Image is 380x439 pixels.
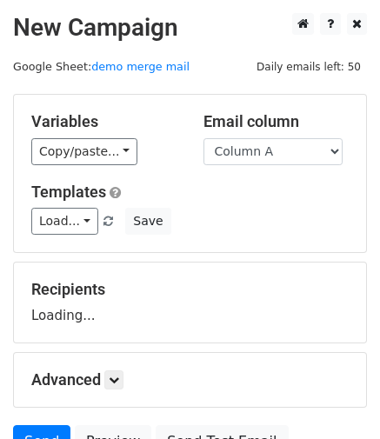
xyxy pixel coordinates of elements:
[31,138,137,165] a: Copy/paste...
[31,208,98,235] a: Load...
[250,57,367,76] span: Daily emails left: 50
[125,208,170,235] button: Save
[203,112,350,131] h5: Email column
[31,370,349,389] h5: Advanced
[13,60,190,73] small: Google Sheet:
[250,60,367,73] a: Daily emails left: 50
[91,60,190,73] a: demo merge mail
[13,13,367,43] h2: New Campaign
[31,280,349,325] div: Loading...
[31,183,106,201] a: Templates
[31,280,349,299] h5: Recipients
[31,112,177,131] h5: Variables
